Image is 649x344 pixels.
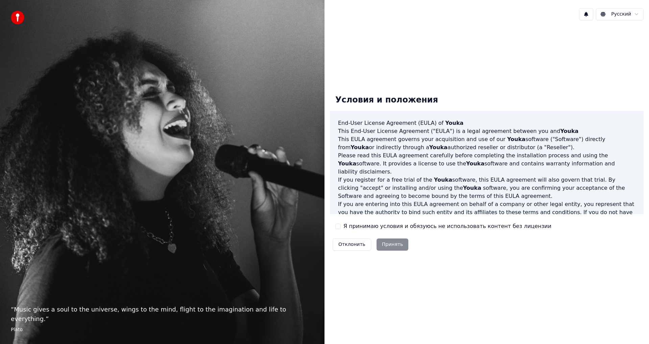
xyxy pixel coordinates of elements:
[560,128,578,134] span: Youka
[330,89,443,111] div: Условия и положения
[351,144,369,151] span: Youka
[338,127,635,135] p: This End-User License Agreement ("EULA") is a legal agreement between you and
[338,135,635,152] p: This EULA agreement governs your acquisition and use of our software ("Software") directly from o...
[11,326,314,333] footer: Plato
[11,11,24,24] img: youka
[463,185,481,191] span: Youka
[466,160,484,167] span: Youka
[338,119,635,127] h3: End-User License Agreement (EULA) of
[338,152,635,176] p: Please read this EULA agreement carefully before completing the installation process and using th...
[11,305,314,324] p: “ Music gives a soul to the universe, wings to the mind, flight to the imagination and life to ev...
[338,160,356,167] span: Youka
[338,200,635,233] p: If you are entering into this EULA agreement on behalf of a company or other legal entity, you re...
[434,177,452,183] span: Youka
[333,238,371,251] button: Отклонить
[507,136,525,142] span: Youka
[343,222,551,230] label: Я принимаю условия и обязуюсь не использовать контент без лицензии
[445,120,463,126] span: Youka
[338,176,635,200] p: If you register for a free trial of the software, this EULA agreement will also govern that trial...
[429,144,448,151] span: Youka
